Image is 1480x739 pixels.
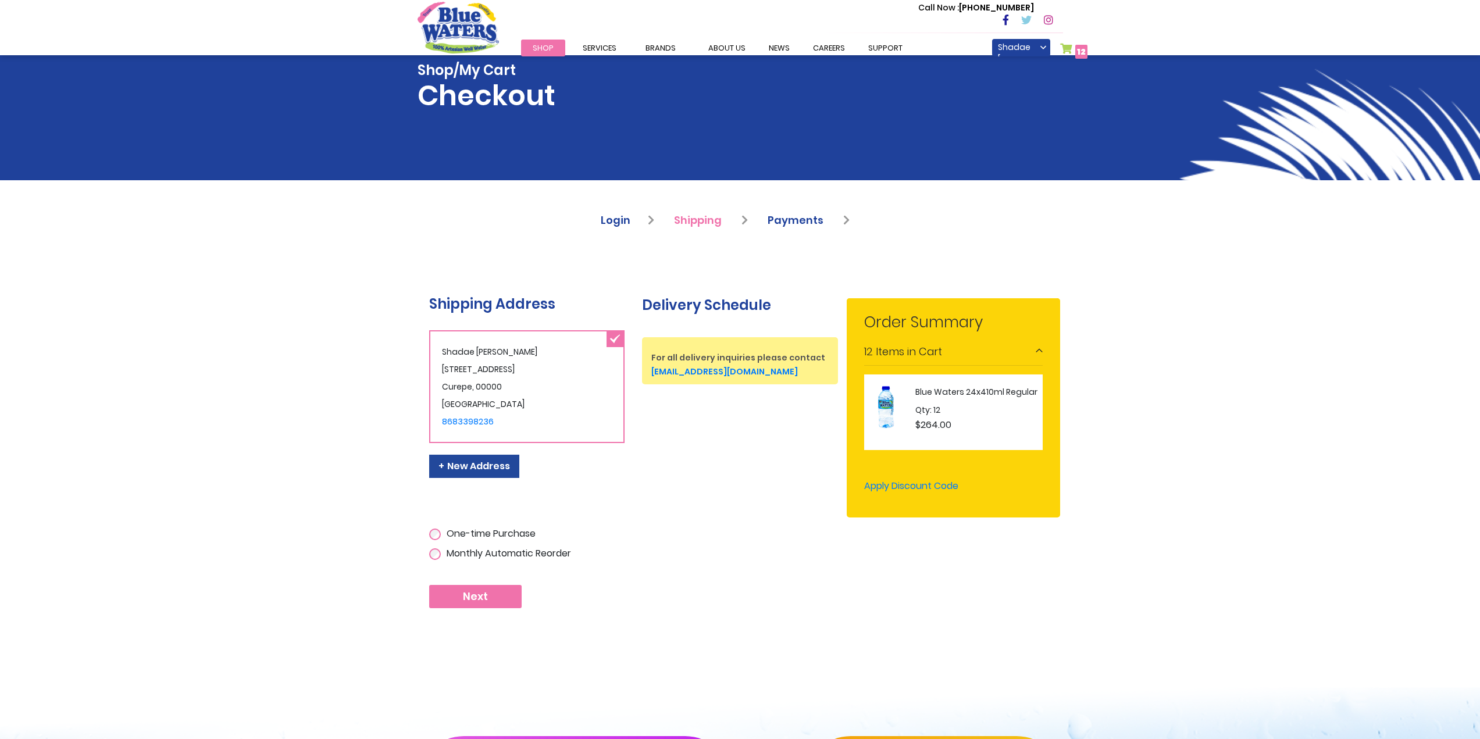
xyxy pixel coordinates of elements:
a: about us [697,40,757,56]
span: Order Summary [864,311,1043,340]
strong: Blue Waters 24x410ml Regular [915,386,1040,398]
span: Shop/My Cart [418,62,555,79]
span: Qty [915,404,930,416]
span: Next [463,590,488,603]
h2: For all delivery inquiries please contact [651,345,829,377]
p: [PHONE_NUMBER] [918,2,1034,14]
a: [EMAIL_ADDRESS][DOMAIN_NAME] [651,366,798,377]
span: Apply Discount Code [864,479,958,492]
div: Shipping Address [429,294,625,330]
span: Shipping [674,213,722,227]
span: Brands [646,42,676,53]
a: Shadae [PERSON_NAME] [992,39,1050,56]
span: New Address [438,459,510,473]
label: One-time Purchase [444,527,536,541]
div: Shadae [PERSON_NAME] [STREET_ADDRESS] Curepe , 00000 [GEOGRAPHIC_DATA] [429,330,625,443]
h1: Checkout [418,62,555,112]
button: Next [429,585,522,608]
span: $264.00 [915,418,951,431]
span: Services [583,42,616,53]
span: 12 [933,404,940,416]
a: careers [801,40,857,56]
span: Items in Cart [876,344,942,359]
span: 12 [864,344,873,359]
a: Login [601,213,654,227]
label: Monthly Automatic Reorder [444,547,571,561]
a: News [757,40,801,56]
h1: Delivery Schedule [642,297,838,314]
span: Shop [533,42,554,53]
span: 12 [1077,46,1086,58]
a: support [857,40,914,56]
a: 8683398236 [442,416,494,427]
a: Payments [768,213,850,227]
img: Blue Waters 24x410ml Regular [864,386,908,430]
a: store logo [418,2,499,53]
span: Payments [768,213,823,227]
a: Shipping [674,213,748,227]
span: Call Now : [918,2,959,13]
a: 12 [1060,43,1088,60]
button: New Address [429,455,519,478]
